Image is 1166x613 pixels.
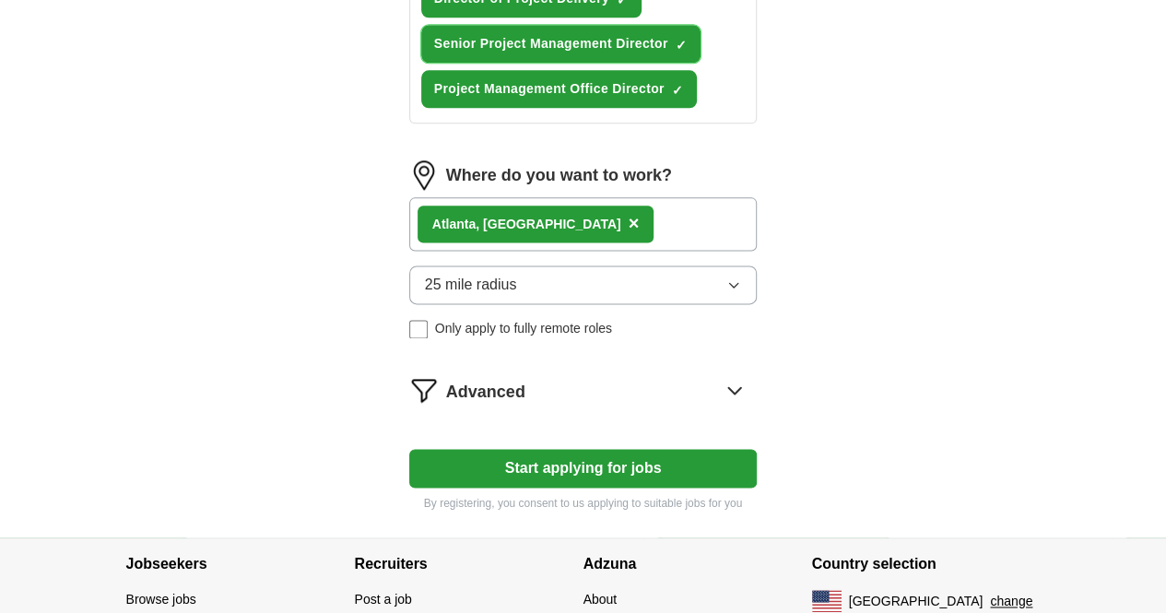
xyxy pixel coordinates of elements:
[126,592,196,607] a: Browse jobs
[676,38,687,53] span: ✓
[409,320,428,338] input: Only apply to fully remote roles
[446,163,672,188] label: Where do you want to work?
[849,592,983,611] span: [GEOGRAPHIC_DATA]
[432,217,446,231] strong: At
[409,265,758,304] button: 25 mile radius
[812,590,842,612] img: US flag
[409,160,439,190] img: location.png
[421,25,701,63] button: Senior Project Management Director✓
[990,592,1032,611] button: change
[434,79,665,99] span: Project Management Office Director
[583,592,618,607] a: About
[355,592,412,607] a: Post a job
[409,375,439,405] img: filter
[425,274,517,296] span: 25 mile radius
[409,449,758,488] button: Start applying for jobs
[672,83,683,98] span: ✓
[446,380,525,405] span: Advanced
[432,215,621,234] div: lanta, [GEOGRAPHIC_DATA]
[435,319,612,338] span: Only apply to fully remote roles
[812,538,1041,590] h4: Country selection
[409,495,758,512] p: By registering, you consent to us applying to suitable jobs for you
[629,210,640,238] button: ×
[629,213,640,233] span: ×
[421,70,697,108] button: Project Management Office Director✓
[434,34,668,53] span: Senior Project Management Director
